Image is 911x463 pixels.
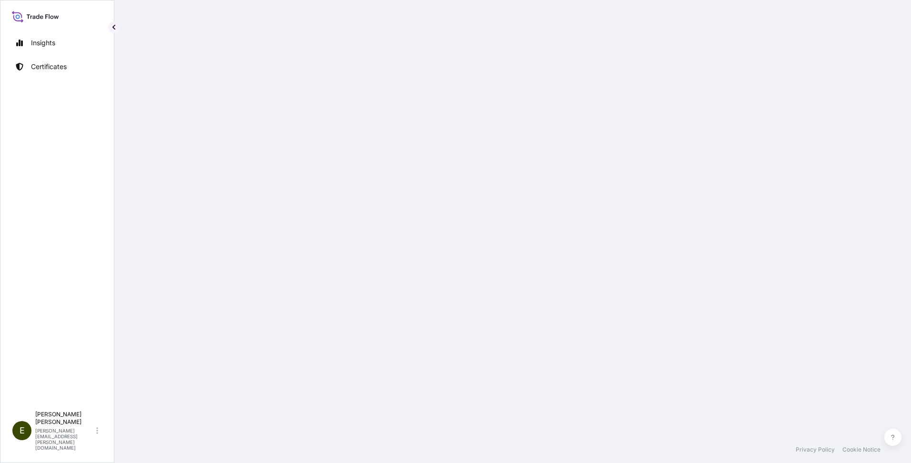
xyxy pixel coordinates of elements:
[35,411,94,426] p: [PERSON_NAME] [PERSON_NAME]
[842,446,881,453] a: Cookie Notice
[8,57,106,76] a: Certificates
[20,426,25,435] span: E
[31,62,67,71] p: Certificates
[796,446,835,453] a: Privacy Policy
[8,33,106,52] a: Insights
[31,38,55,48] p: Insights
[35,428,94,451] p: [PERSON_NAME][EMAIL_ADDRESS][PERSON_NAME][DOMAIN_NAME]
